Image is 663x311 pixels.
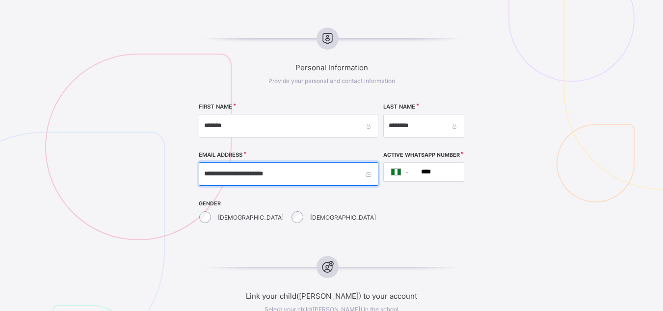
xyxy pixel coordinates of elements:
span: Provide your personal and contact information [268,77,395,85]
label: [DEMOGRAPHIC_DATA] [310,214,376,221]
label: EMAIL ADDRESS [199,151,242,158]
span: Personal Information [166,63,498,72]
label: FIRST NAME [199,103,232,110]
label: Active WhatsApp Number [383,152,460,158]
label: LAST NAME [383,103,415,110]
span: Link your child([PERSON_NAME]) to your account [166,291,498,301]
span: GENDER [199,200,378,207]
label: [DEMOGRAPHIC_DATA] [218,214,284,221]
